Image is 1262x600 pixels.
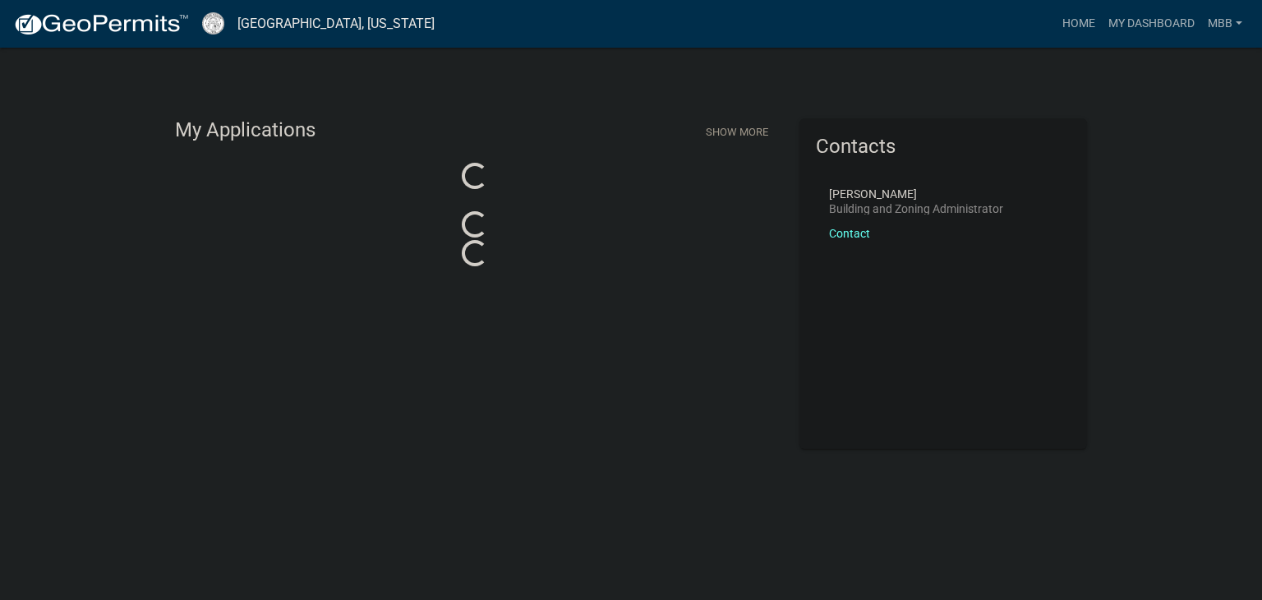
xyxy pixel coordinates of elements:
a: Contact [829,227,870,240]
a: My Dashboard [1102,8,1201,39]
button: Show More [699,118,775,145]
a: mbb [1201,8,1249,39]
p: Building and Zoning Administrator [829,203,1003,215]
a: Home [1056,8,1102,39]
h4: My Applications [175,118,315,143]
img: Cook County, Georgia [202,12,224,35]
h5: Contacts [816,135,1071,159]
p: [PERSON_NAME] [829,188,1003,200]
a: [GEOGRAPHIC_DATA], [US_STATE] [237,10,435,38]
